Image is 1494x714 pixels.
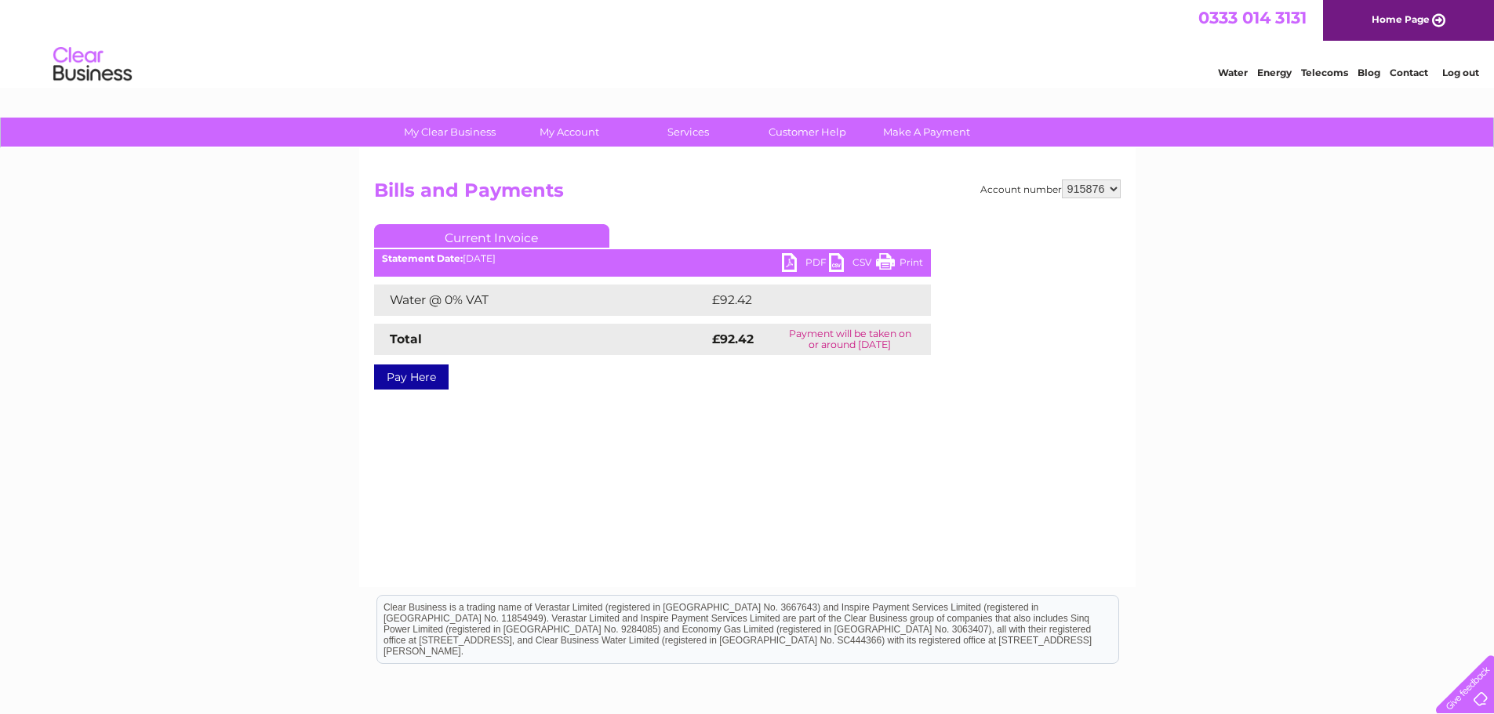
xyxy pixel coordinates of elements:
[712,332,754,346] strong: £92.42
[769,324,931,355] td: Payment will be taken on or around [DATE]
[382,252,463,264] b: Statement Date:
[782,253,829,276] a: PDF
[708,285,900,316] td: £92.42
[53,41,133,89] img: logo.png
[623,118,753,147] a: Services
[374,285,708,316] td: Water @ 0% VAT
[390,332,422,346] strong: Total
[374,224,609,248] a: Current Invoice
[377,9,1118,76] div: Clear Business is a trading name of Verastar Limited (registered in [GEOGRAPHIC_DATA] No. 3667643...
[743,118,872,147] a: Customer Help
[1218,67,1248,78] a: Water
[1301,67,1348,78] a: Telecoms
[876,253,923,276] a: Print
[862,118,991,147] a: Make A Payment
[374,179,1121,209] h2: Bills and Payments
[1198,8,1307,27] a: 0333 014 3131
[385,118,514,147] a: My Clear Business
[374,364,449,390] a: Pay Here
[1390,67,1428,78] a: Contact
[980,179,1121,198] div: Account number
[1442,67,1479,78] a: Log out
[1358,67,1380,78] a: Blog
[829,253,876,276] a: CSV
[1257,67,1292,78] a: Energy
[374,253,931,264] div: [DATE]
[504,118,634,147] a: My Account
